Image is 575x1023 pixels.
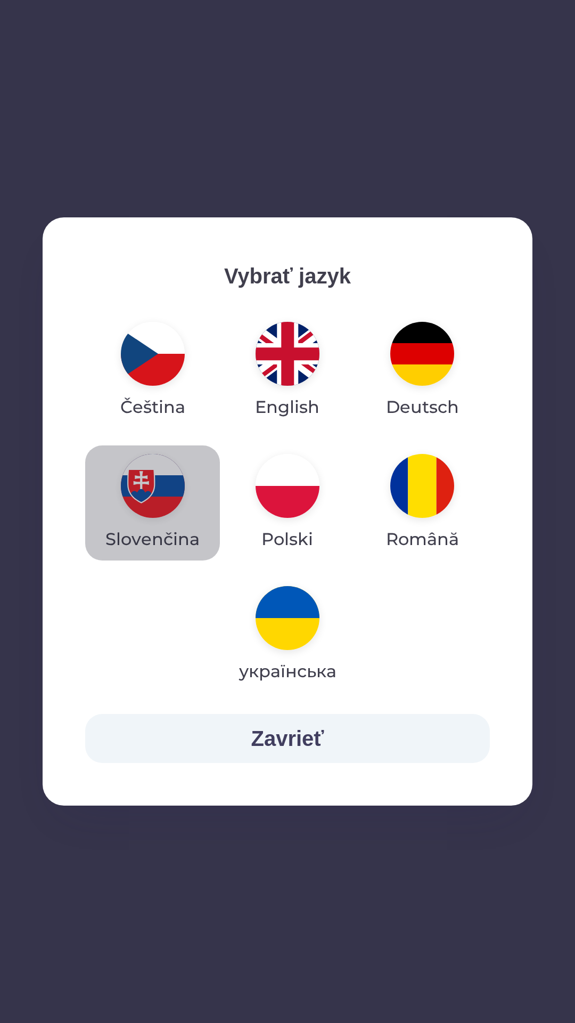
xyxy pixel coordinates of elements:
[256,454,319,518] img: pl flag
[120,394,185,420] p: Čeština
[230,445,345,561] button: Polski
[261,526,313,552] p: Polski
[239,659,336,684] p: українська
[386,526,459,552] p: Română
[256,586,319,650] img: uk flag
[386,394,459,420] p: Deutsch
[220,578,355,693] button: українська
[256,322,319,386] img: en flag
[85,714,490,763] button: Zavrieť
[229,313,345,428] button: English
[390,322,454,386] img: de flag
[390,454,454,518] img: ro flag
[85,445,220,561] button: Slovenčina
[360,313,484,428] button: Deutsch
[121,322,185,386] img: cs flag
[121,454,185,518] img: sk flag
[360,445,484,561] button: Română
[95,313,211,428] button: Čeština
[85,260,490,292] p: Vybrať jazyk
[105,526,200,552] p: Slovenčina
[255,394,319,420] p: English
